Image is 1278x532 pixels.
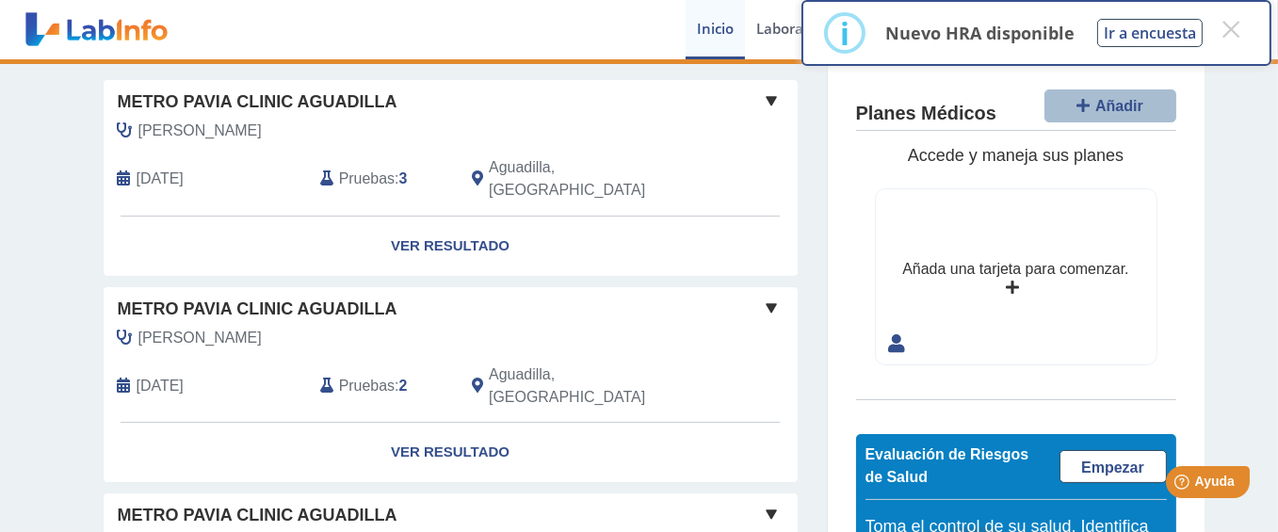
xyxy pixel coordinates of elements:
button: Añadir [1044,89,1176,122]
a: Ver Resultado [104,217,798,276]
iframe: Help widget launcher [1110,459,1257,511]
button: Close this dialog [1214,12,1248,46]
span: Accede y maneja sus planes [908,146,1124,165]
span: Evaluación de Riesgos de Salud [865,446,1029,485]
span: Pruebas [339,375,395,397]
span: Pruebas [339,168,395,190]
span: Rivera Olmo, Caroline [138,120,262,142]
div: : [306,156,458,202]
span: Añadir [1095,98,1143,114]
h4: Planes Médicos [856,103,996,125]
a: Empezar [1060,450,1167,483]
span: Empezar [1081,459,1144,476]
span: Metro Pavia Clinic Aguadilla [118,297,397,322]
div: : [306,363,458,409]
span: 1899-12-30 [137,375,184,397]
span: Metro Pavia Clinic Aguadilla [118,89,397,115]
b: 3 [399,170,408,186]
p: Nuevo HRA disponible [885,22,1075,44]
b: 2 [399,378,408,394]
div: Añada una tarjeta para comenzar. [902,258,1128,281]
span: Metro Pavia Clinic Aguadilla [118,503,397,528]
a: Ver Resultado [104,423,798,482]
div: i [840,16,849,50]
span: Valle Pena, Luis [138,327,262,349]
span: 2025-08-26 [137,168,184,190]
button: Ir a encuesta [1097,19,1203,47]
span: Aguadilla, PR [489,156,697,202]
span: Aguadilla, PR [489,363,697,409]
